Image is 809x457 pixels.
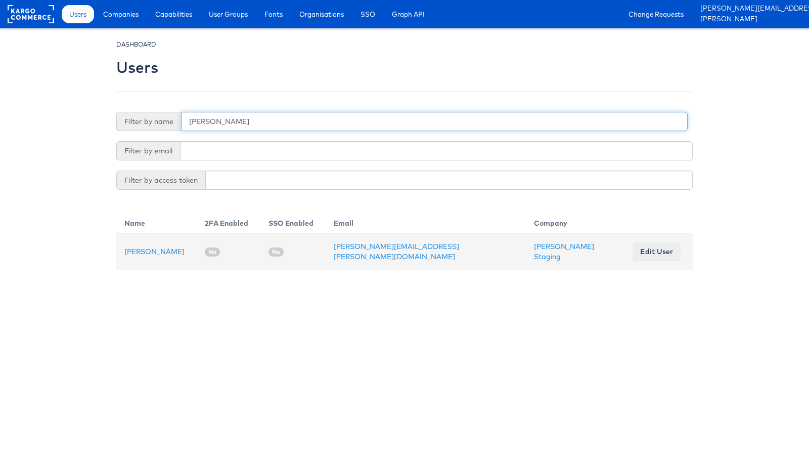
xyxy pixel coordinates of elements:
span: Graph API [392,9,425,19]
a: Change Requests [621,5,691,23]
a: Graph API [384,5,432,23]
a: [PERSON_NAME] [124,247,185,256]
a: [PERSON_NAME][EMAIL_ADDRESS][PERSON_NAME][DOMAIN_NAME] [700,4,801,14]
span: User Groups [209,9,248,19]
span: Capabilities [155,9,192,19]
span: Users [69,9,86,19]
a: [PERSON_NAME][EMAIL_ADDRESS][PERSON_NAME][DOMAIN_NAME] [334,242,459,261]
a: [PERSON_NAME] Staging [534,242,594,261]
span: No [205,247,220,257]
span: Filter by email [116,141,180,160]
small: DASHBOARD [116,40,156,48]
a: Capabilities [148,5,200,23]
span: Organisations [299,9,344,19]
th: SSO Enabled [260,210,326,233]
span: Fonts [264,9,283,19]
span: SSO [361,9,375,19]
span: No [268,247,284,257]
span: Companies [103,9,139,19]
a: Fonts [257,5,290,23]
a: User Groups [201,5,255,23]
th: 2FA Enabled [197,210,260,233]
a: SSO [353,5,383,23]
th: Company [526,210,624,233]
a: Companies [96,5,146,23]
a: Users [62,5,94,23]
a: Edit User [633,242,681,261]
a: Organisations [292,5,351,23]
th: Name [116,210,197,233]
th: Email [326,210,526,233]
span: Filter by name [116,112,181,131]
h2: Users [116,59,158,76]
span: Filter by access token [116,171,205,190]
a: [PERSON_NAME] [700,14,801,25]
